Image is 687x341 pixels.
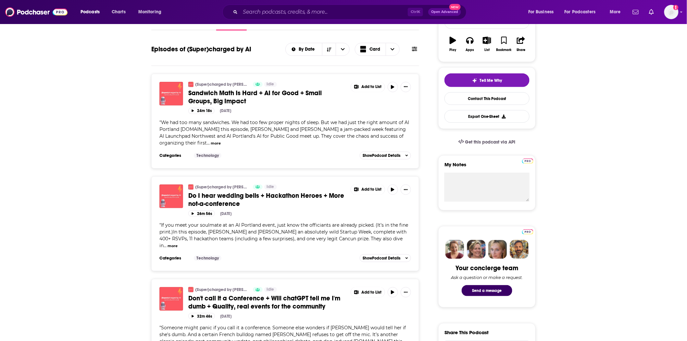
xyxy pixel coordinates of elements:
[565,7,596,17] span: For Podcasters
[336,43,349,56] button: open menu
[159,120,409,146] span: We had too many sandwiches. We had too few proper nights of sleep. But we had just the right amou...
[220,108,231,113] div: [DATE]
[188,89,346,105] a: Sandwich Math Is Hard + AI for Good + Small Groups, Big Impact
[664,5,679,19] button: Show profile menu
[488,240,507,259] img: Jules Profile
[664,5,679,19] img: User Profile
[264,82,277,87] a: Idle
[159,184,183,208] img: Do I hear wedding bells + Hackathon Heroes + More not-a-conference
[496,48,512,52] div: Bookmark
[361,84,381,89] span: Add to List
[522,228,533,234] a: Pro website
[479,32,495,56] button: List
[164,243,167,248] span: ...
[188,210,215,217] button: 26m 56s
[138,7,161,17] span: Monitoring
[610,7,621,17] span: More
[299,47,317,52] span: By Date
[188,184,194,190] img: (Super)charged by AI
[453,134,521,150] a: Get this podcast via API
[445,240,464,259] img: Sydney Profile
[560,7,605,17] button: open menu
[355,43,400,56] button: Choose View
[195,287,249,292] a: (Super)charged by [PERSON_NAME]
[211,141,221,146] button: more
[401,82,411,92] button: Show More Button
[466,48,474,52] div: Apps
[630,6,641,18] a: Show notifications dropdown
[188,294,346,310] a: Don't call it a Conference + Will chatGPT tell me I'm dumb + Quality, real events for the community
[194,153,221,158] a: Technology
[449,4,461,10] span: New
[286,47,322,52] button: open menu
[151,45,251,53] h1: Episodes of (Super)charged by AI
[360,152,411,159] button: ShowPodcast Details
[159,256,189,261] h3: Categories
[264,184,277,190] a: Idle
[480,78,502,83] span: Tell Me Why
[81,7,100,17] span: Podcasts
[451,275,523,280] div: Ask a question or make a request.
[220,211,231,216] div: [DATE]
[188,313,215,319] button: 32m 46s
[76,7,108,17] button: open menu
[361,290,381,295] span: Add to List
[194,256,221,261] a: Technology
[267,184,274,190] span: Idle
[444,73,530,87] button: tell me why sparkleTell Me Why
[159,82,183,106] img: Sandwich Math Is Hard + AI for Good + Small Groups, Big Impact
[188,287,194,292] img: (Super)charged by AI
[664,5,679,19] span: Logged in as hmill
[456,264,518,272] div: Your concierge team
[605,7,629,17] button: open menu
[517,48,525,52] div: Share
[112,7,126,17] span: Charts
[5,6,68,18] img: Podchaser - Follow, Share and Rate Podcasts
[444,329,489,335] h3: Share This Podcast
[401,287,411,297] button: Show More Button
[207,140,210,146] span: ...
[220,314,231,319] div: [DATE]
[168,243,178,249] button: more
[188,294,340,310] span: Don't call it a Conference + Will chatGPT tell me I'm dumb + Quality, real events for the community
[188,82,194,87] img: (Super)charged by AI
[363,256,400,260] span: Show Podcast Details
[285,43,350,56] h2: Choose List sort
[370,47,381,52] span: Card
[462,285,512,296] button: Send a message
[428,8,461,16] button: Open AdvancedNew
[107,7,130,17] a: Charts
[351,82,385,92] button: Show More Button
[361,187,381,192] span: Add to List
[195,184,249,190] a: (Super)charged by [PERSON_NAME]
[240,7,408,17] input: Search podcasts, credits, & more...
[159,222,408,248] span: "
[444,32,461,56] button: Play
[472,78,477,83] img: tell me why sparkle
[524,7,562,17] button: open menu
[322,43,336,56] button: Sort Direction
[495,32,512,56] button: Bookmark
[484,48,490,52] div: List
[401,184,411,195] button: Show More Button
[195,82,249,87] a: (Super)charged by [PERSON_NAME]
[188,192,346,208] a: Do I hear wedding bells + Hackathon Heroes + More not-a-conference
[513,32,530,56] button: Share
[450,48,456,52] div: Play
[264,287,277,292] a: Idle
[363,153,400,158] span: Show Podcast Details
[351,184,385,195] button: Show More Button
[467,240,486,259] img: Barbara Profile
[461,32,478,56] button: Apps
[188,192,344,208] span: Do I hear wedding bells + Hackathon Heroes + More not-a-conference
[646,6,656,18] a: Show notifications dropdown
[267,81,274,88] span: Idle
[673,5,679,10] svg: Add a profile image
[408,8,423,16] span: Ctrl K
